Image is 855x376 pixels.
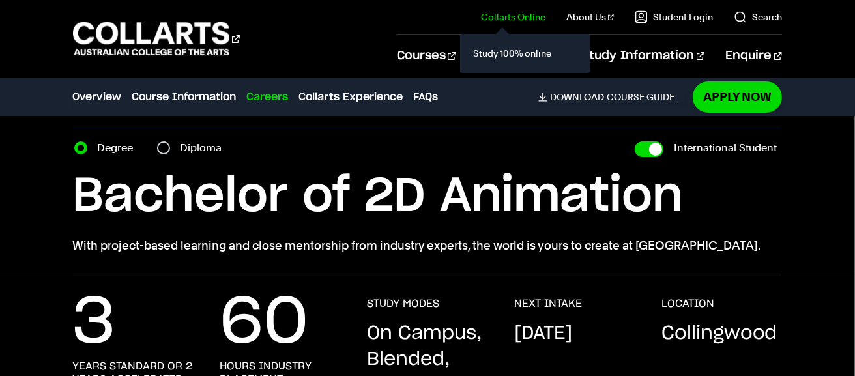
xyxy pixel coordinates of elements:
a: Courses [397,35,456,78]
a: Student Login [635,10,713,23]
a: About Us [566,10,615,23]
h1: Bachelor of 2D Animation [73,167,783,226]
p: [DATE] [514,321,572,347]
a: Apply Now [693,81,782,112]
a: Course Information [132,89,237,105]
a: Study Information [582,35,704,78]
a: Enquire [725,35,782,78]
a: DownloadCourse Guide [538,91,685,103]
a: Overview [73,89,122,105]
label: International Student [674,139,777,157]
label: Diploma [181,139,230,157]
a: Search [734,10,782,23]
p: 60 [220,297,308,349]
a: Collarts Online [481,10,545,23]
a: Study 100% online [471,44,580,63]
a: Careers [247,89,289,105]
div: Go to homepage [73,20,240,57]
p: Collingwood [661,321,777,347]
h3: NEXT INTAKE [514,297,582,310]
span: Download [550,91,604,103]
a: FAQs [414,89,439,105]
a: Collarts Experience [299,89,403,105]
p: With project-based learning and close mentorship from industry experts, the world is yours to cre... [73,237,783,255]
h3: LOCATION [661,297,714,310]
label: Degree [98,139,141,157]
h3: STUDY MODES [367,297,439,310]
p: 3 [73,297,116,349]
